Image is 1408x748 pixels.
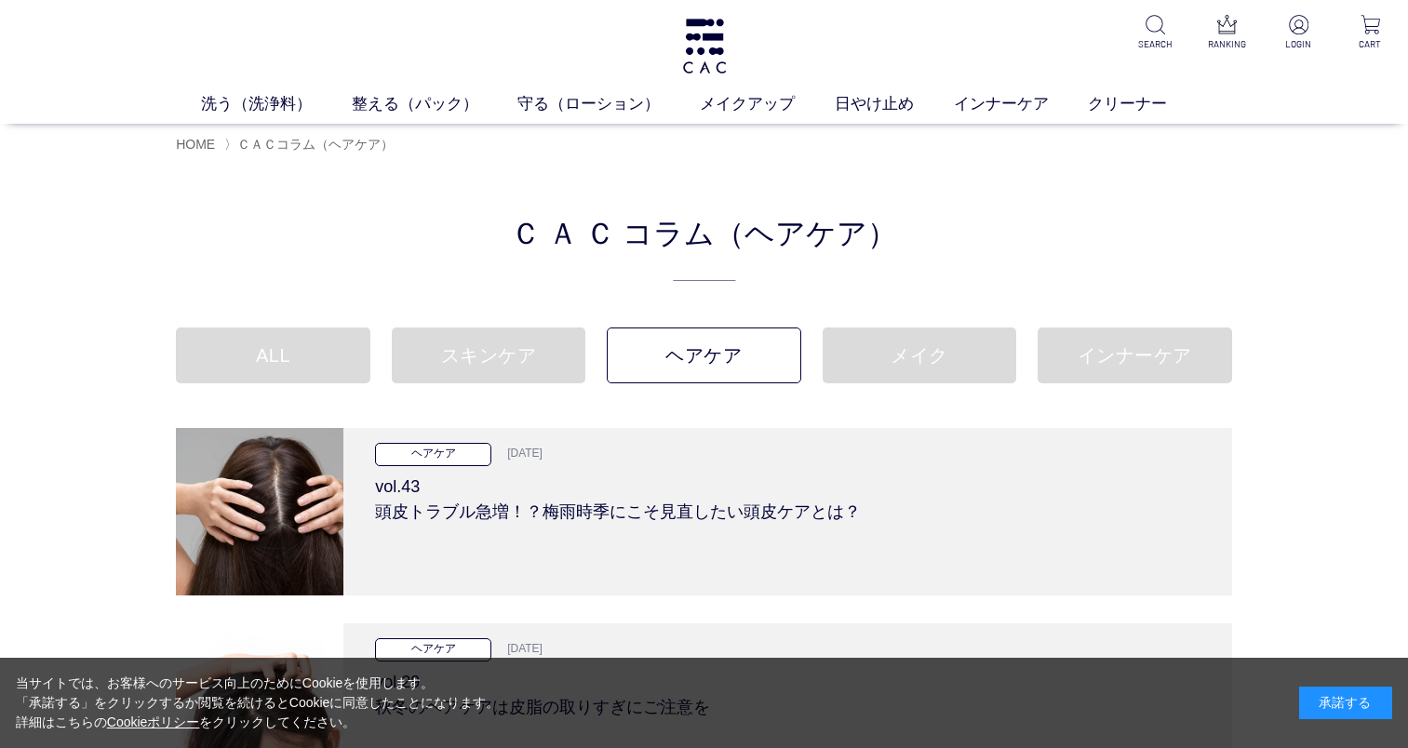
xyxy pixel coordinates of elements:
a: メイク [823,327,1017,383]
a: ＣＡＣコラム（ヘアケア） [237,137,394,152]
img: 梅雨時季にこそ見直したいと頭皮ケアとは？ [176,428,343,595]
a: Cookieポリシー [107,715,200,729]
img: logo [680,19,729,73]
a: ヘアケア [607,327,801,383]
p: [DATE] [496,639,543,660]
p: LOGIN [1276,37,1321,51]
p: [DATE] [496,444,543,464]
a: 整える（パック） [352,92,518,116]
a: ALL [176,327,370,383]
a: 洗う（洗浄料） [201,92,352,116]
h2: ＣＡＣ [176,209,1232,281]
a: HOME [176,137,215,152]
a: クリーナー [1088,92,1207,116]
a: スキンケア [392,327,586,383]
span: コラム（ヘアケア） [623,209,897,254]
h3: vol.43 頭皮トラブル急増！？梅雨時季にこそ見直したい頭皮ケアとは？ [375,466,1200,525]
a: 守る（ローション） [517,92,700,116]
a: LOGIN [1276,15,1321,51]
p: CART [1348,37,1393,51]
li: 〉 [224,136,398,154]
a: 梅雨時季にこそ見直したいと頭皮ケアとは？ ヘアケア [DATE] vol.43頭皮トラブル急増！？梅雨時季にこそ見直したい頭皮ケアとは？ [176,428,1232,595]
div: 当サイトでは、お客様へのサービス向上のためにCookieを使用します。 「承諾する」をクリックするか閲覧を続けるとCookieに同意したことになります。 詳細はこちらの をクリックしてください。 [16,674,500,732]
p: SEARCH [1133,37,1178,51]
a: 日やけ止め [835,92,954,116]
p: RANKING [1204,37,1250,51]
a: SEARCH [1133,15,1178,51]
a: CART [1348,15,1393,51]
p: ヘアケア [375,443,491,466]
a: インナーケア [954,92,1089,116]
a: RANKING [1204,15,1250,51]
a: メイクアップ [700,92,835,116]
p: ヘアケア [375,638,491,661]
a: インナーケア [1038,327,1232,383]
div: 承諾する [1299,687,1392,719]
